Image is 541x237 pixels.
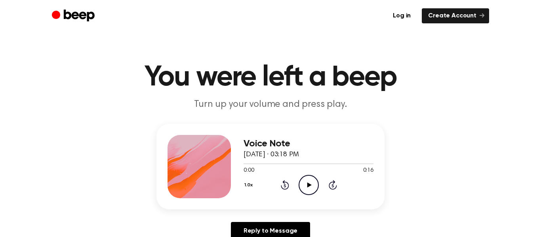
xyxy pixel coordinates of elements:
span: 0:00 [244,167,254,175]
a: Log in [387,8,417,23]
span: 0:16 [363,167,373,175]
h3: Voice Note [244,138,373,149]
button: 1.0x [244,178,256,192]
p: Turn up your volume and press play. [118,98,423,111]
a: Beep [52,8,97,24]
h1: You were left a beep [68,63,473,92]
a: Create Account [422,8,489,23]
span: [DATE] · 03:18 PM [244,151,299,158]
